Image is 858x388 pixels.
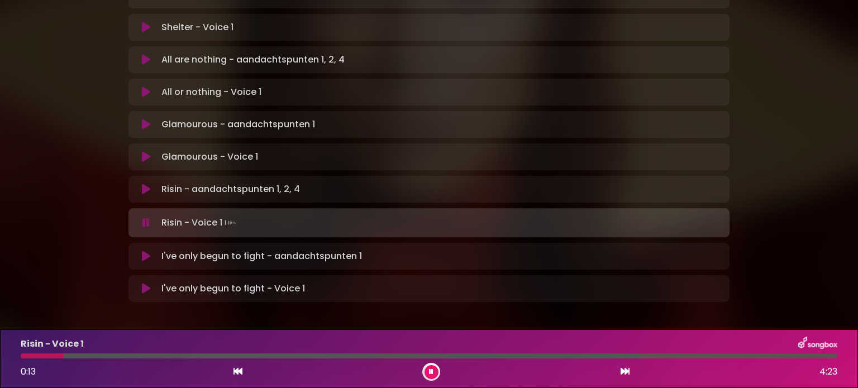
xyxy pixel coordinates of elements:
[161,183,300,196] p: Risin - aandachtspunten 1, 2, 4
[161,118,315,131] p: Glamourous - aandachtspunten 1
[21,337,84,351] p: Risin - Voice 1
[161,282,305,295] p: I've only begun to fight - Voice 1
[161,150,258,164] p: Glamourous - Voice 1
[798,337,837,351] img: songbox-logo-white.png
[222,215,238,231] img: waveform4.gif
[161,53,345,66] p: All are nothing - aandachtspunten 1, 2, 4
[161,85,261,99] p: All or nothing - Voice 1
[161,21,233,34] p: Shelter - Voice 1
[161,250,362,263] p: I've only begun to fight - aandachtspunten 1
[161,215,238,231] p: Risin - Voice 1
